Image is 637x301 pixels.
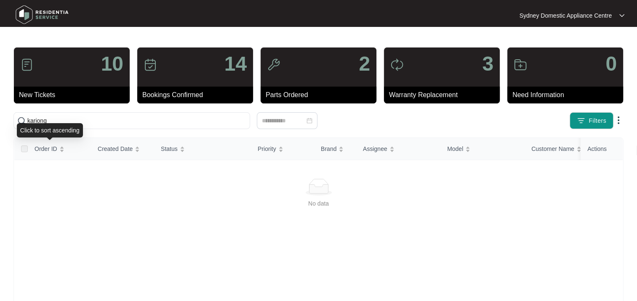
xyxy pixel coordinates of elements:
[28,138,91,160] th: Order ID
[144,58,157,71] img: icon
[531,144,574,153] span: Customer Name
[154,138,251,160] th: Status
[359,54,370,74] p: 2
[24,199,613,208] div: No data
[101,54,123,74] p: 10
[20,58,34,71] img: icon
[251,138,314,160] th: Priority
[512,90,623,100] p: Need Information
[613,115,624,125] img: dropdown arrow
[514,58,527,71] img: icon
[440,138,525,160] th: Model
[17,123,83,137] div: Click to sort ascending
[605,54,617,74] p: 0
[520,11,612,20] p: Sydney Domestic Appliance Centre
[224,54,247,74] p: 14
[142,90,253,100] p: Bookings Confirmed
[19,90,130,100] p: New Tickets
[447,144,463,153] span: Model
[17,116,26,125] img: search-icon
[581,138,623,160] th: Actions
[356,138,440,160] th: Assignee
[389,90,500,100] p: Warranty Replacement
[266,90,376,100] p: Parts Ordered
[27,116,246,125] input: Search by Order Id, Assignee Name, Customer Name, Brand and Model
[91,138,154,160] th: Created Date
[525,138,609,160] th: Customer Name
[589,116,606,125] span: Filters
[363,144,387,153] span: Assignee
[314,138,356,160] th: Brand
[258,144,276,153] span: Priority
[482,54,493,74] p: 3
[267,58,280,71] img: icon
[35,144,57,153] span: Order ID
[161,144,178,153] span: Status
[577,116,585,125] img: filter icon
[13,2,72,27] img: residentia service logo
[390,58,404,71] img: icon
[619,13,624,18] img: dropdown arrow
[570,112,613,129] button: filter iconFilters
[98,144,133,153] span: Created Date
[321,144,336,153] span: Brand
